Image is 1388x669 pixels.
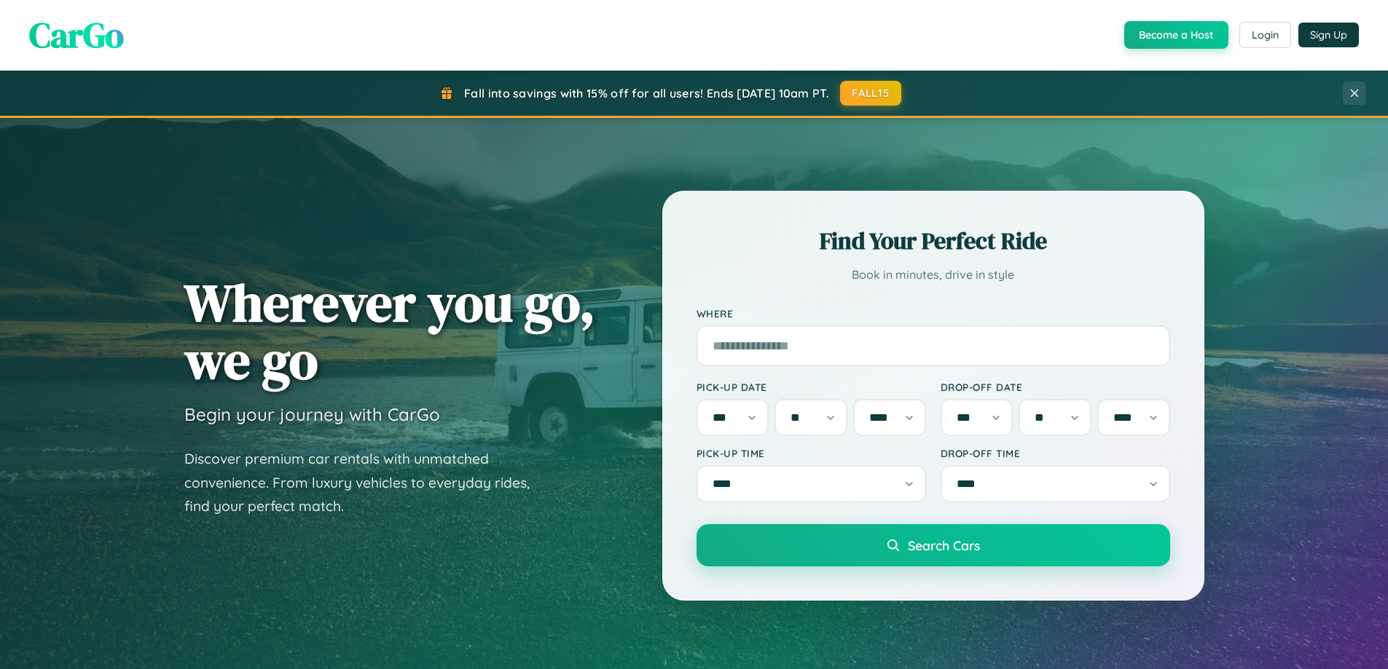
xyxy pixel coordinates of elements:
button: FALL15 [840,81,901,106]
p: Discover premium car rentals with unmatched convenience. From luxury vehicles to everyday rides, ... [184,447,549,518]
label: Where [697,307,1170,320]
button: Sign Up [1298,23,1359,47]
label: Pick-up Time [697,447,926,459]
span: CarGo [29,11,124,59]
label: Drop-off Time [941,447,1170,459]
h3: Begin your journey with CarGo [184,403,440,425]
label: Drop-off Date [941,381,1170,393]
span: Fall into savings with 15% off for all users! Ends [DATE] 10am PT. [464,86,829,100]
button: Become a Host [1124,21,1228,49]
label: Pick-up Date [697,381,926,393]
span: Search Cars [908,537,980,553]
h2: Find Your Perfect Ride [697,225,1170,257]
button: Login [1239,22,1291,48]
button: Search Cars [697,524,1170,566]
h1: Wherever you go, we go [184,274,595,389]
p: Book in minutes, drive in style [697,264,1170,285]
